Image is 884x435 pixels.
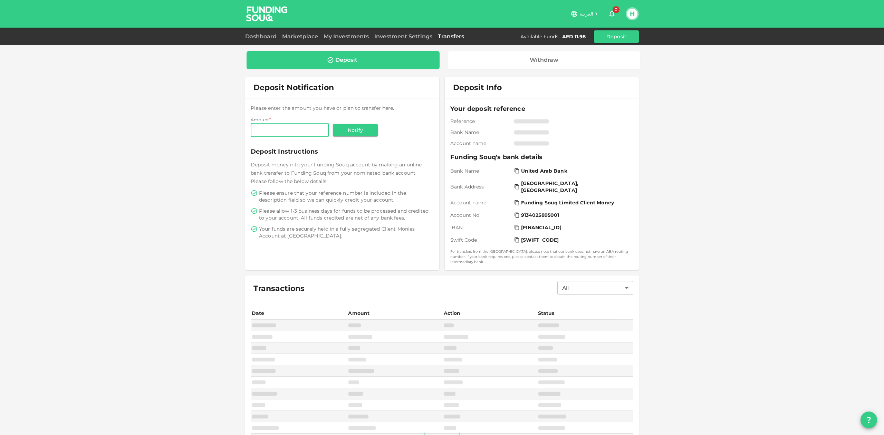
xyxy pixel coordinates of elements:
span: Transactions [253,284,305,293]
div: Amount [348,309,369,317]
span: Reference [450,118,511,125]
span: Amount [251,117,269,122]
span: United Arab Bank [521,167,567,174]
button: 0 [605,7,619,21]
div: Date [252,309,266,317]
a: Deposit [247,51,440,69]
input: amount [251,123,329,137]
span: Account name [450,140,511,147]
button: H [627,9,637,19]
div: Action [444,309,461,317]
div: Status [538,309,555,317]
a: My Investments [321,33,372,40]
button: question [861,412,877,428]
span: Account name [450,199,511,206]
a: Dashboard [245,33,279,40]
span: IBAN [450,224,511,231]
div: Withdraw [530,57,558,64]
button: Notify [333,124,378,136]
span: Please enter the amount you have or plan to transfer here. [251,105,394,111]
div: All [557,281,633,295]
span: Deposit Notification [253,83,334,92]
div: Deposit [335,57,357,64]
span: [SWIFT_CODE] [521,236,559,243]
span: [FINANCIAL_ID] [521,224,562,231]
button: Deposit [594,30,639,43]
span: العربية [579,11,593,17]
span: Please ensure that your reference number is included in the description field so we can quickly c... [259,190,432,203]
a: Investment Settings [372,33,435,40]
div: Available Funds : [520,33,559,40]
span: Swift Code [450,236,511,243]
a: Withdraw [448,51,641,69]
span: Account No [450,212,511,219]
span: 9134025895001 [521,212,559,219]
a: Marketplace [279,33,321,40]
span: Funding Souq's bank details [450,152,633,162]
span: Funding Souq Limited Client Money [521,199,614,206]
span: Bank Name [450,167,511,174]
span: Your deposit reference [450,104,633,114]
span: Bank Name [450,129,511,136]
span: [GEOGRAPHIC_DATA], [GEOGRAPHIC_DATA] [521,180,629,194]
a: Transfers [435,33,467,40]
span: Your funds are securely held in a fully segregated Client Monies Account at [GEOGRAPHIC_DATA]. [259,225,432,239]
span: Please allow 1-3 business days for funds to be processed and credited to your account. All funds ... [259,207,432,221]
span: Bank Address [450,183,511,190]
span: Deposit money into your Funding Souq account by making an online bank transfer to Funding Souq fr... [251,162,422,184]
span: Deposit Info [453,83,502,93]
span: Deposit Instructions [251,147,434,156]
div: AED 11.98 [562,33,586,40]
span: 0 [613,6,619,13]
small: For transfers from the [GEOGRAPHIC_DATA], please note that our bank does not have an ABA routing ... [450,249,633,264]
